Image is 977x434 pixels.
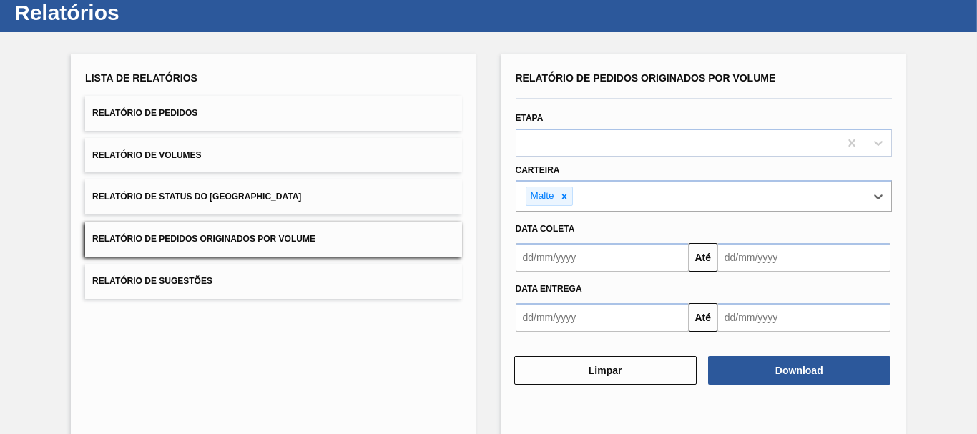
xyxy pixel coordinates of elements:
span: Relatório de Sugestões [92,276,212,286]
input: dd/mm/yyyy [516,243,689,272]
span: Relatório de Pedidos Originados por Volume [516,72,776,84]
button: Relatório de Status do [GEOGRAPHIC_DATA] [85,179,461,214]
span: Relatório de Volumes [92,150,201,160]
button: Relatório de Pedidos Originados por Volume [85,222,461,257]
span: Relatório de Pedidos [92,108,197,118]
button: Até [689,303,717,332]
button: Relatório de Sugestões [85,264,461,299]
label: Etapa [516,113,544,123]
div: Malte [526,187,556,205]
span: Lista de Relatórios [85,72,197,84]
h1: Relatórios [14,4,268,21]
span: Relatório de Pedidos Originados por Volume [92,234,315,244]
input: dd/mm/yyyy [717,243,890,272]
input: dd/mm/yyyy [717,303,890,332]
button: Relatório de Volumes [85,138,461,173]
input: dd/mm/yyyy [516,303,689,332]
button: Limpar [514,356,697,385]
span: Relatório de Status do [GEOGRAPHIC_DATA] [92,192,301,202]
button: Relatório de Pedidos [85,96,461,131]
button: Download [708,356,890,385]
span: Data entrega [516,284,582,294]
button: Até [689,243,717,272]
label: Carteira [516,165,560,175]
span: Data coleta [516,224,575,234]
